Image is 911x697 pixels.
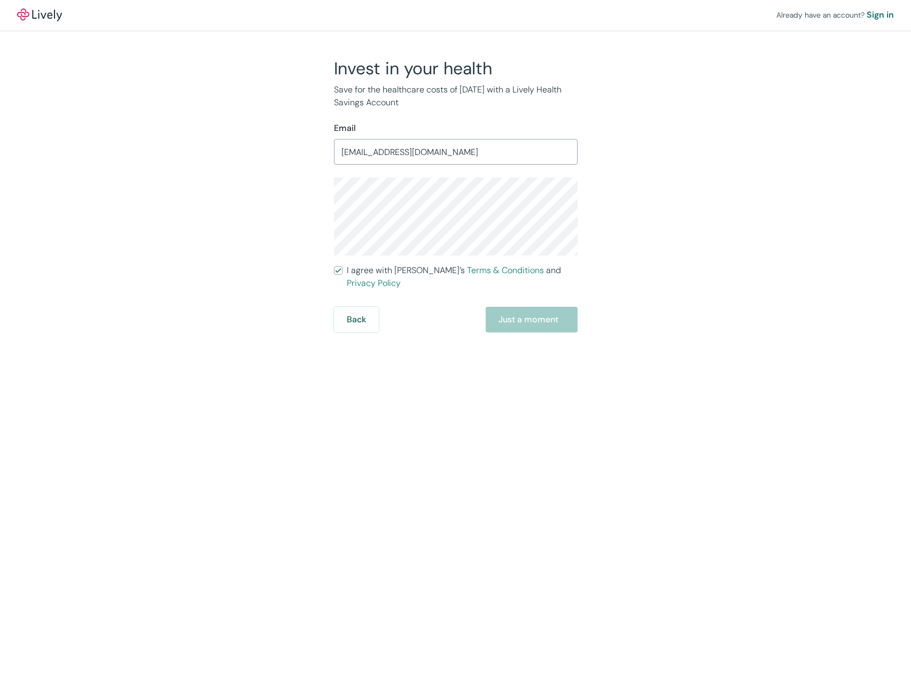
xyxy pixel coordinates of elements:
[334,58,578,79] h2: Invest in your health
[334,307,379,332] button: Back
[776,9,894,21] div: Already have an account?
[347,277,401,289] a: Privacy Policy
[347,264,578,290] span: I agree with [PERSON_NAME]’s and
[334,122,356,135] label: Email
[334,83,578,109] p: Save for the healthcare costs of [DATE] with a Lively Health Savings Account
[17,9,62,21] img: Lively
[17,9,62,21] a: LivelyLively
[467,265,544,276] a: Terms & Conditions
[867,9,894,21] a: Sign in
